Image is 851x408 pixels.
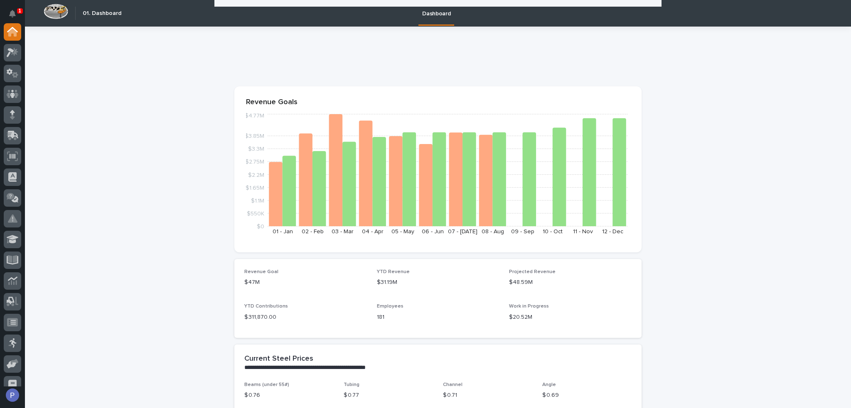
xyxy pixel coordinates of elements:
span: Angle [542,382,556,387]
text: 01 - Jan [273,229,293,235]
h2: Current Steel Prices [244,354,313,364]
img: Workspace Logo [44,4,68,19]
span: YTD Contributions [244,304,288,309]
tspan: $550K [247,210,264,216]
p: $48.59M [509,278,632,287]
span: YTD Revenue [377,269,410,274]
span: Employees [377,304,403,309]
text: 02 - Feb [302,229,324,235]
span: Revenue Goal [244,269,278,274]
p: $ 0.77 [344,391,433,400]
p: $ 0.69 [542,391,632,400]
span: Tubing [344,382,359,387]
tspan: $3.3M [248,146,264,152]
span: Beams (under 55#) [244,382,289,387]
tspan: $1.1M [251,198,264,203]
button: Notifications [4,5,21,22]
text: 12 - Dec [602,229,623,235]
span: Projected Revenue [509,269,556,274]
text: 11 - Nov [573,229,593,235]
span: Channel [443,382,462,387]
p: $20.52M [509,313,632,322]
tspan: $1.65M [246,185,264,191]
div: Notifications1 [10,10,21,23]
p: $ 311,870.00 [244,313,367,322]
p: $ 0.76 [244,391,334,400]
p: 181 [377,313,499,322]
tspan: $2.2M [248,172,264,178]
text: 04 - Apr [362,229,384,235]
tspan: $2.75M [245,159,264,165]
h2: 01. Dashboard [83,10,121,17]
text: 09 - Sep [511,229,534,235]
text: 10 - Oct [543,229,563,235]
p: $47M [244,278,367,287]
p: 1 [18,8,21,14]
p: $ 0.71 [443,391,532,400]
text: 03 - Mar [332,229,354,235]
text: 07 - [DATE] [448,229,477,235]
button: users-avatar [4,386,21,404]
tspan: $3.85M [245,133,264,139]
p: Revenue Goals [246,98,630,107]
tspan: $0 [257,224,264,230]
text: 08 - Aug [482,229,504,235]
p: $31.19M [377,278,499,287]
tspan: $4.77M [245,113,264,119]
text: 06 - Jun [422,229,444,235]
span: Work in Progress [509,304,549,309]
text: 05 - May [391,229,414,235]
